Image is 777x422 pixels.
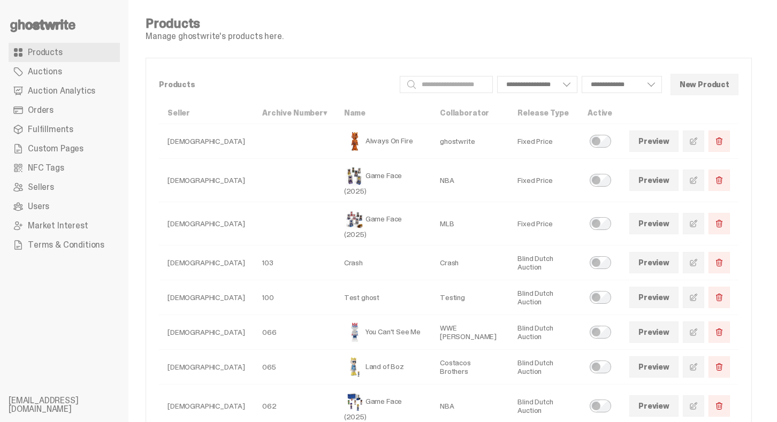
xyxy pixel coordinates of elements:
[709,170,730,191] button: Delete Product
[709,131,730,152] button: Delete Product
[254,280,336,315] td: 100
[509,159,579,202] td: Fixed Price
[344,321,365,343] img: You Can't See Me
[159,315,254,350] td: [DEMOGRAPHIC_DATA]
[28,87,95,95] span: Auction Analytics
[28,183,54,191] span: Sellers
[28,48,63,57] span: Products
[159,245,254,280] td: [DEMOGRAPHIC_DATA]
[262,108,327,118] a: Archive Number▾
[28,144,83,153] span: Custom Pages
[629,131,679,152] a: Preview
[254,315,336,350] td: 066
[431,245,509,280] td: Crash
[509,102,579,124] th: Release Type
[28,164,64,172] span: NFC Tags
[509,202,579,245] td: Fixed Price
[9,216,120,235] a: Market Interest
[431,350,509,385] td: Costacos Brothers
[709,321,730,343] button: Delete Product
[159,102,254,124] th: Seller
[159,202,254,245] td: [DEMOGRAPHIC_DATA]
[336,202,431,245] td: Game Face (2025)
[344,209,365,230] img: Game Face (2025)
[9,139,120,158] a: Custom Pages
[709,252,730,273] button: Delete Product
[336,350,431,385] td: Land of Boz
[146,17,284,30] h4: Products
[28,241,104,249] span: Terms & Conditions
[509,245,579,280] td: Blind Dutch Auction
[28,202,49,211] span: Users
[509,280,579,315] td: Blind Dutch Auction
[629,252,679,273] a: Preview
[336,102,431,124] th: Name
[336,124,431,159] td: Always On Fire
[344,356,365,378] img: Land of Boz
[159,124,254,159] td: [DEMOGRAPHIC_DATA]
[629,356,679,378] a: Preview
[629,395,679,417] a: Preview
[509,350,579,385] td: Blind Dutch Auction
[431,102,509,124] th: Collaborator
[344,391,365,412] img: Game Face (2025)
[509,124,579,159] td: Fixed Price
[431,124,509,159] td: ghostwrite
[159,280,254,315] td: [DEMOGRAPHIC_DATA]
[709,356,730,378] button: Delete Product
[146,32,284,41] p: Manage ghostwrite's products here.
[336,159,431,202] td: Game Face (2025)
[159,159,254,202] td: [DEMOGRAPHIC_DATA]
[509,315,579,350] td: Blind Dutch Auction
[28,221,88,230] span: Market Interest
[671,74,738,95] button: New Product
[254,350,336,385] td: 065
[336,245,431,280] td: Crash
[323,108,327,118] span: ▾
[709,395,730,417] button: Delete Product
[629,213,679,234] a: Preview
[9,178,120,197] a: Sellers
[588,108,612,118] a: Active
[629,170,679,191] a: Preview
[28,125,73,134] span: Fulfillments
[9,62,120,81] a: Auctions
[431,202,509,245] td: MLB
[344,131,365,152] img: Always On Fire
[9,101,120,120] a: Orders
[9,197,120,216] a: Users
[336,315,431,350] td: You Can't See Me
[28,67,62,76] span: Auctions
[431,315,509,350] td: WWE [PERSON_NAME]
[629,321,679,343] a: Preview
[709,213,730,234] button: Delete Product
[629,287,679,308] a: Preview
[9,235,120,255] a: Terms & Conditions
[159,350,254,385] td: [DEMOGRAPHIC_DATA]
[9,158,120,178] a: NFC Tags
[431,280,509,315] td: Testing
[9,43,120,62] a: Products
[159,81,391,88] p: Products
[344,165,365,187] img: Game Face (2025)
[9,120,120,139] a: Fulfillments
[709,287,730,308] button: Delete Product
[254,245,336,280] td: 103
[431,159,509,202] td: NBA
[9,81,120,101] a: Auction Analytics
[28,106,54,114] span: Orders
[9,396,137,413] li: [EMAIL_ADDRESS][DOMAIN_NAME]
[336,280,431,315] td: Test ghost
